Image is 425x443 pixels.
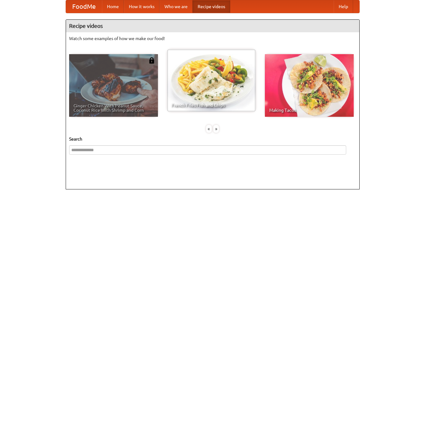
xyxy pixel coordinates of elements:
[206,125,212,133] div: «
[124,0,159,13] a: How it works
[66,20,359,32] h4: Recipe videos
[149,57,155,64] img: 483408.png
[66,0,102,13] a: FoodMe
[193,0,230,13] a: Recipe videos
[334,0,353,13] a: Help
[265,54,354,117] a: Making Tacos
[102,0,124,13] a: Home
[213,125,219,133] div: »
[167,49,256,112] a: French Fries Fish and Chips
[69,35,356,42] p: Watch some examples of how we make our food!
[159,0,193,13] a: Who we are
[171,103,251,107] span: French Fries Fish and Chips
[269,108,349,112] span: Making Tacos
[69,136,356,142] h5: Search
